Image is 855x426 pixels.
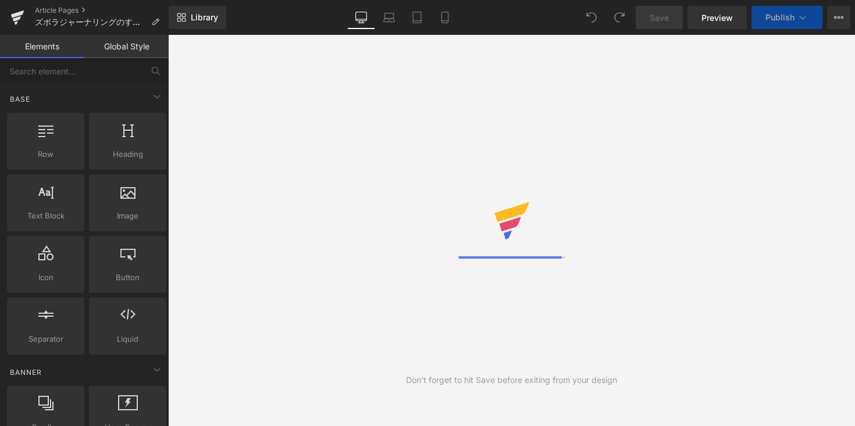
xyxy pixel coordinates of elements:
a: Tablet [403,6,431,29]
span: Separator [10,333,81,345]
span: Liquid [92,333,163,345]
span: Text Block [10,210,81,222]
span: Button [92,271,163,284]
div: Don't forget to hit Save before exiting from your design [406,374,617,386]
span: Preview [701,12,733,24]
a: Global Style [84,35,169,58]
span: ズボラジャーナリングのすすめ [35,17,147,27]
span: Icon [10,271,81,284]
span: Library [191,12,218,23]
a: New Library [169,6,226,29]
button: Publish [751,6,822,29]
span: Row [10,148,81,160]
button: More [827,6,850,29]
span: Banner [9,367,43,378]
a: Laptop [375,6,403,29]
span: Save [650,12,669,24]
a: Desktop [347,6,375,29]
span: Image [92,210,163,222]
a: Article Pages [35,6,169,15]
span: Heading [92,148,163,160]
span: Base [9,94,31,105]
button: Redo [608,6,631,29]
span: Publish [765,13,795,22]
a: Mobile [431,6,459,29]
button: Undo [580,6,603,29]
a: Preview [687,6,747,29]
